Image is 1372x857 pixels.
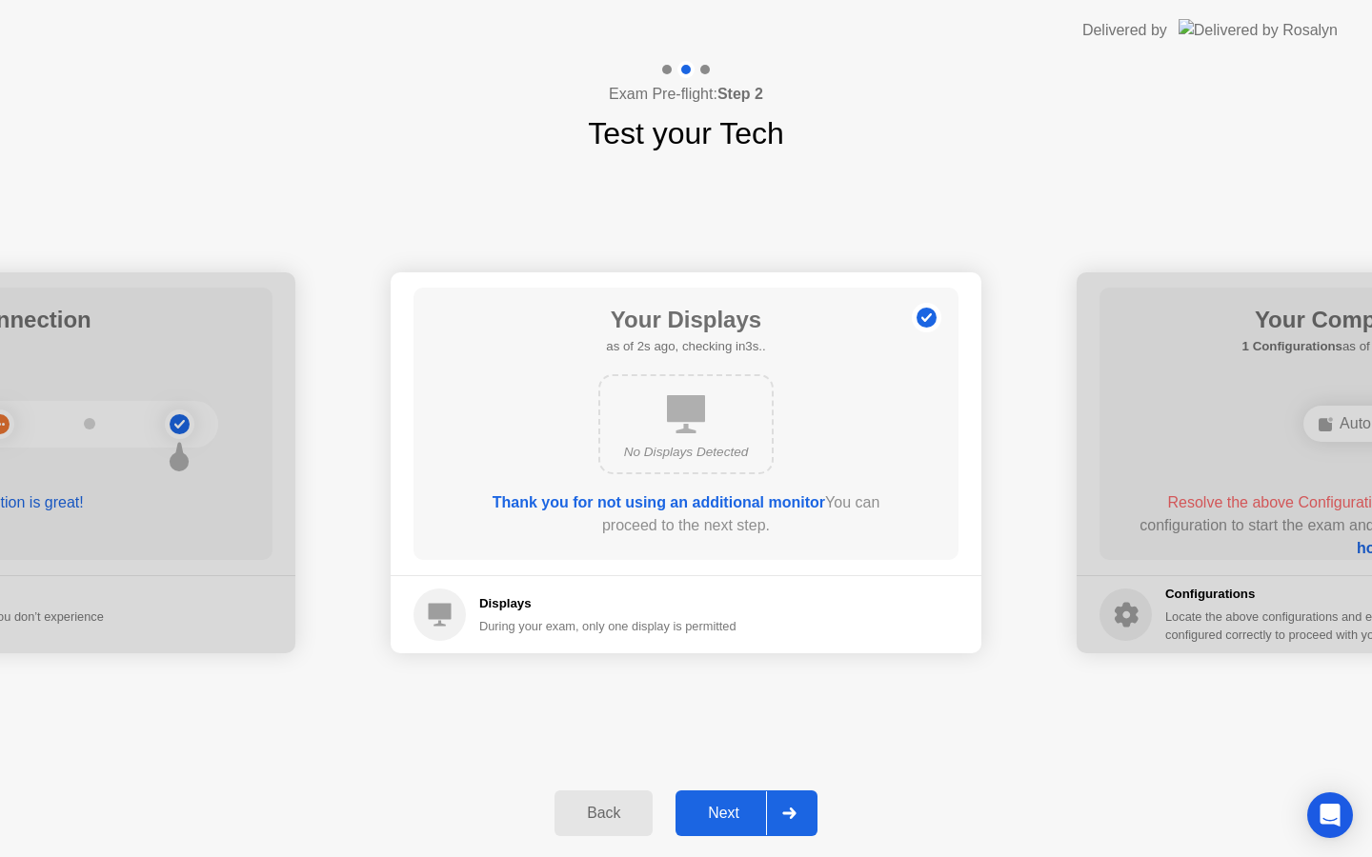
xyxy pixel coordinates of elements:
[615,443,757,462] div: No Displays Detected
[1082,19,1167,42] div: Delivered by
[1307,792,1353,838] div: Open Intercom Messenger
[468,491,904,537] div: You can proceed to the next step.
[609,83,763,106] h4: Exam Pre-flight:
[479,617,736,635] div: During your exam, only one display is permitted
[606,337,765,356] h5: as of 2s ago, checking in3s..
[588,110,784,156] h1: Test your Tech
[676,790,817,836] button: Next
[606,303,765,337] h1: Your Displays
[681,805,766,822] div: Next
[560,805,647,822] div: Back
[479,594,736,613] h5: Displays
[555,790,653,836] button: Back
[493,494,825,510] b: Thank you for not using an additional monitor
[717,86,763,102] b: Step 2
[1179,19,1338,41] img: Delivered by Rosalyn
